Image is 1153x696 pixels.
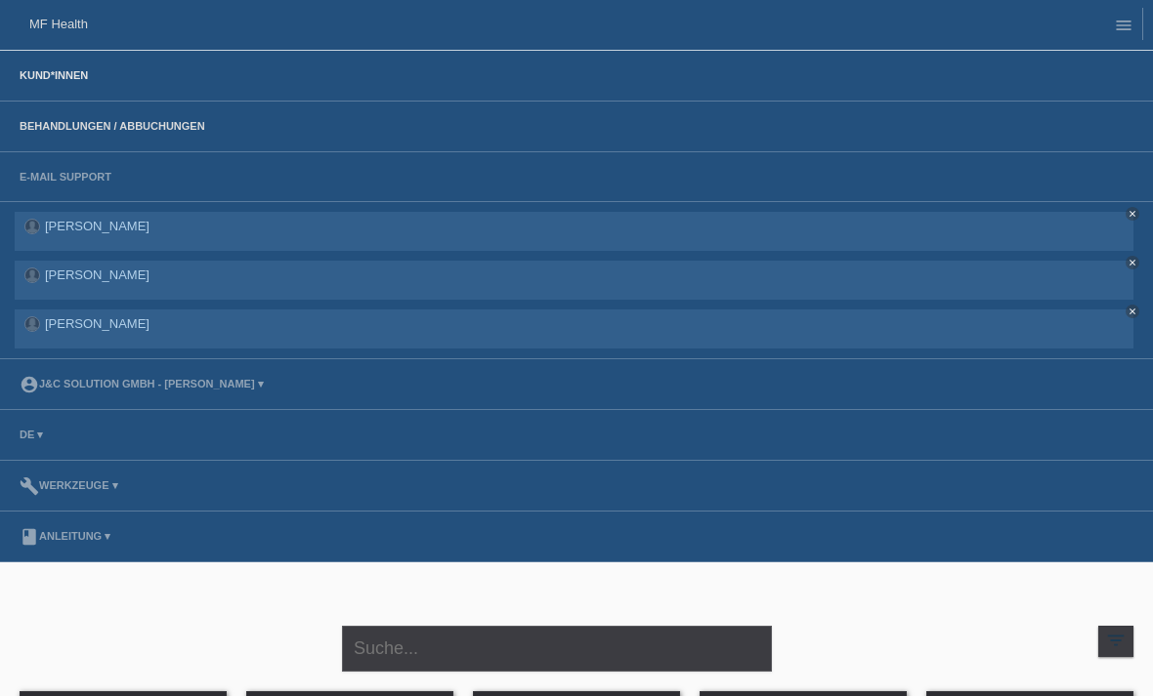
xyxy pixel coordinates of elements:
i: filter_list [1105,630,1127,651]
a: Behandlungen / Abbuchungen [10,120,215,132]
a: menu [1104,19,1143,30]
a: close [1126,256,1139,269]
a: MF Health [29,17,88,31]
a: E-Mail Support [10,171,121,183]
a: DE ▾ [10,429,53,440]
i: build [20,476,39,496]
a: [PERSON_NAME] [45,316,149,331]
a: bookAnleitung ▾ [10,530,120,542]
a: account_circleJ&C Solution GmbH - [PERSON_NAME] ▾ [10,378,274,389]
a: [PERSON_NAME] [45,219,149,233]
a: buildWerkzeuge ▾ [10,479,128,491]
i: menu [1114,16,1133,35]
i: close [1128,307,1137,316]
a: [PERSON_NAME] [45,267,149,282]
input: Suche... [342,626,772,672]
a: close [1126,207,1139,221]
a: Kund*innen [10,69,98,81]
i: book [20,527,39,547]
i: close [1128,209,1137,219]
i: close [1128,258,1137,267]
i: account_circle [20,375,39,394]
a: close [1126,305,1139,318]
